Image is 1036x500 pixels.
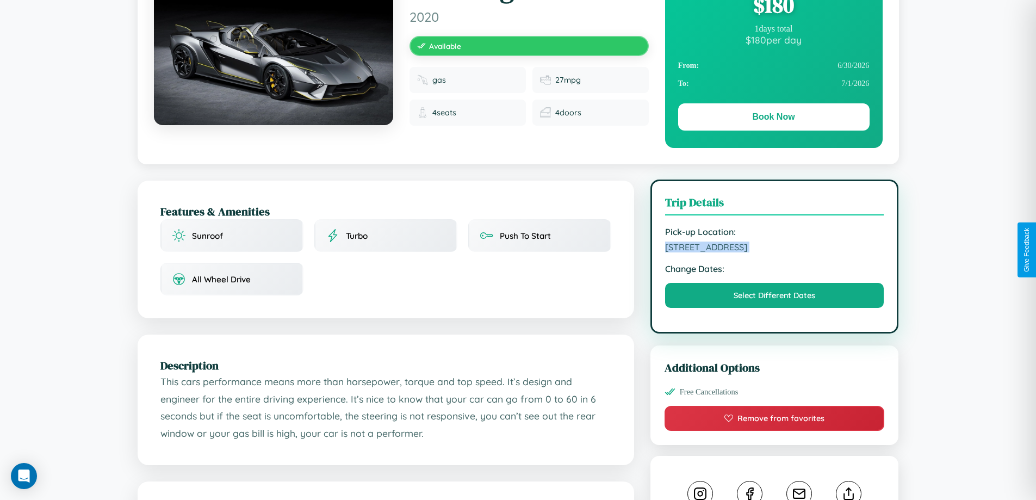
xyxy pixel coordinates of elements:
[417,107,428,118] img: Seats
[540,75,551,85] img: Fuel efficiency
[555,108,581,118] span: 4 doors
[1023,228,1031,272] div: Give Feedback
[192,274,251,285] span: All Wheel Drive
[665,360,885,375] h3: Additional Options
[160,373,611,442] p: This cars performance means more than horsepower, torque and top speed. It’s design and engineer ...
[432,75,446,85] span: gas
[678,61,699,70] strong: From:
[540,107,551,118] img: Doors
[417,75,428,85] img: Fuel type
[678,57,870,75] div: 6 / 30 / 2026
[678,103,870,131] button: Book Now
[160,357,611,373] h2: Description
[678,34,870,46] div: $ 180 per day
[160,203,611,219] h2: Features & Amenities
[555,75,581,85] span: 27 mpg
[192,231,223,241] span: Sunroof
[665,242,884,252] span: [STREET_ADDRESS]
[665,406,885,431] button: Remove from favorites
[678,24,870,34] div: 1 days total
[678,75,870,92] div: 7 / 1 / 2026
[678,79,689,88] strong: To:
[346,231,368,241] span: Turbo
[429,41,461,51] span: Available
[665,283,884,308] button: Select Different Dates
[665,226,884,237] strong: Pick-up Location:
[500,231,551,241] span: Push To Start
[11,463,37,489] div: Open Intercom Messenger
[432,108,456,118] span: 4 seats
[410,9,649,25] span: 2020
[665,194,884,215] h3: Trip Details
[680,387,739,397] span: Free Cancellations
[665,263,884,274] strong: Change Dates:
